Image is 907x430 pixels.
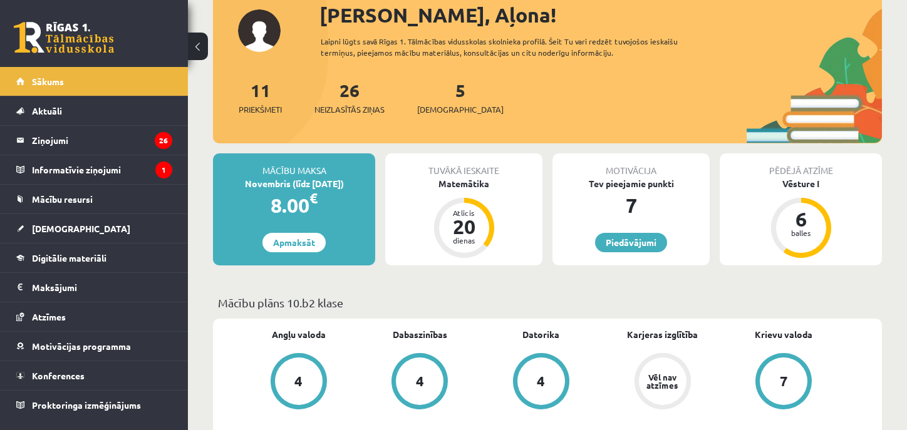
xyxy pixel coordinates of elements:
div: Vēl nav atzīmes [645,373,680,389]
div: Tuvākā ieskaite [385,153,542,177]
span: Aktuāli [32,105,62,116]
i: 1 [155,161,172,178]
div: Atlicis [445,209,483,217]
a: Rīgas 1. Tālmācības vidusskola [14,22,114,53]
div: 8.00 [213,190,375,220]
span: Digitālie materiāli [32,252,106,264]
a: Krievu valoda [755,328,812,341]
a: Vēl nav atzīmes [602,353,723,412]
div: Laipni lūgts savā Rīgas 1. Tālmācības vidusskolas skolnieka profilā. Šeit Tu vari redzēt tuvojošo... [321,36,722,58]
a: Sākums [16,67,172,96]
a: Piedāvājumi [595,233,667,252]
div: 7 [780,374,788,388]
span: [DEMOGRAPHIC_DATA] [417,103,504,116]
span: Motivācijas programma [32,340,131,352]
a: Proktoringa izmēģinājums [16,391,172,419]
div: Motivācija [552,153,710,177]
div: Novembris (līdz [DATE]) [213,177,375,190]
a: Datorika [522,328,559,341]
div: 4 [416,374,424,388]
a: 4 [480,353,602,412]
div: 4 [294,374,303,388]
a: Maksājumi [16,273,172,302]
legend: Ziņojumi [32,126,172,155]
div: Matemātika [385,177,542,190]
a: Informatīvie ziņojumi1 [16,155,172,184]
a: Digitālie materiāli [16,243,172,272]
a: Mācību resursi [16,185,172,213]
div: Mācību maksa [213,153,375,177]
span: Konferences [32,370,85,381]
div: dienas [445,237,483,244]
a: 26Neizlasītās ziņas [314,79,385,116]
div: 6 [782,209,820,229]
div: 4 [537,374,545,388]
legend: Informatīvie ziņojumi [32,155,172,184]
a: 7 [723,353,844,412]
span: Priekšmeti [239,103,282,116]
a: Atzīmes [16,302,172,331]
a: Konferences [16,361,172,390]
div: Vēsture I [720,177,882,190]
p: Mācību plāns 10.b2 klase [218,294,877,311]
a: Aktuāli [16,96,172,125]
span: Atzīmes [32,311,66,322]
a: Ziņojumi26 [16,126,172,155]
legend: Maksājumi [32,273,172,302]
span: Sākums [32,76,64,87]
span: Neizlasītās ziņas [314,103,385,116]
a: [DEMOGRAPHIC_DATA] [16,214,172,243]
a: Dabaszinības [393,328,447,341]
span: € [309,189,318,207]
a: Angļu valoda [272,328,326,341]
a: 5[DEMOGRAPHIC_DATA] [417,79,504,116]
div: balles [782,229,820,237]
a: Apmaksāt [262,233,326,252]
a: Karjeras izglītība [627,328,698,341]
a: 11Priekšmeti [239,79,282,116]
a: 4 [360,353,481,412]
div: 7 [552,190,710,220]
a: Vēsture I 6 balles [720,177,882,260]
div: 20 [445,217,483,237]
i: 26 [155,132,172,149]
a: Matemātika Atlicis 20 dienas [385,177,542,260]
span: Proktoringa izmēģinājums [32,399,141,411]
a: 4 [238,353,360,412]
span: Mācību resursi [32,193,93,205]
div: Tev pieejamie punkti [552,177,710,190]
a: Motivācijas programma [16,332,172,361]
div: Pēdējā atzīme [720,153,882,177]
span: [DEMOGRAPHIC_DATA] [32,223,130,234]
